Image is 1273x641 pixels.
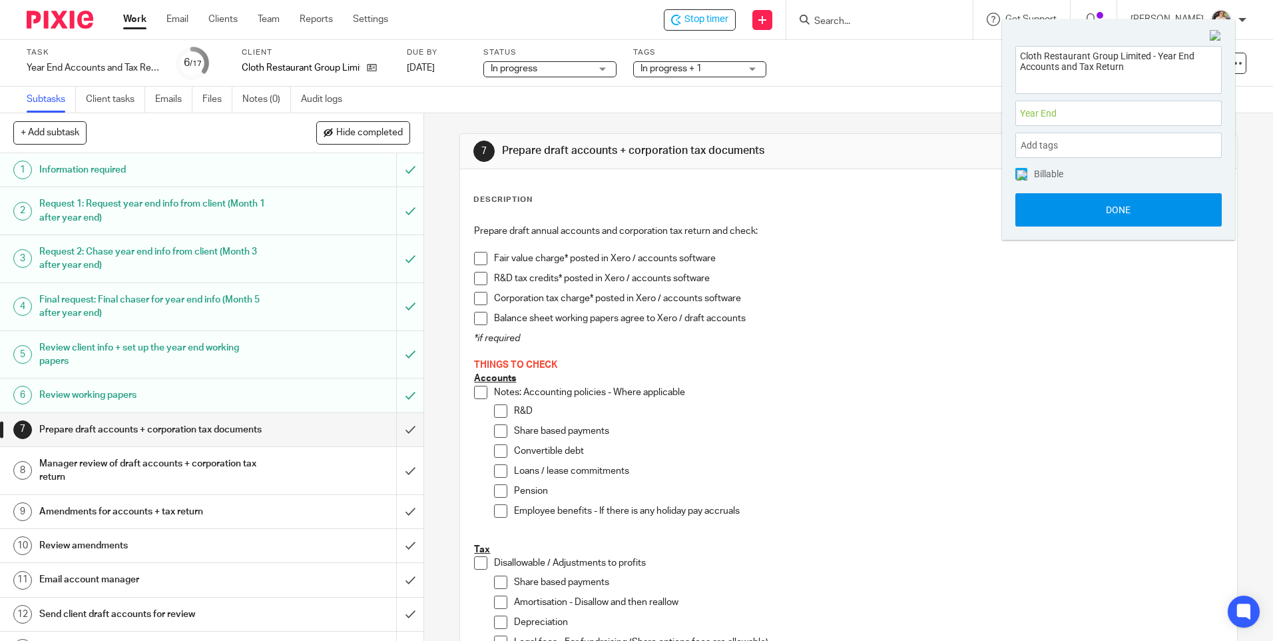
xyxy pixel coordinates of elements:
[184,55,202,71] div: 6
[474,374,516,383] u: Accounts
[39,454,268,488] h1: Manager review of draft accounts + corporation tax return
[1210,30,1222,42] img: Close
[300,13,333,26] a: Reports
[258,13,280,26] a: Team
[39,385,268,405] h1: Review working papers
[39,420,268,440] h1: Prepare draft accounts + corporation tax documents
[514,444,1222,458] p: Convertible debt
[407,47,467,58] label: Due by
[494,292,1222,305] p: Corporation tax charge* posted in Xero / accounts software
[27,87,76,113] a: Subtasks
[13,249,32,268] div: 3
[242,87,291,113] a: Notes (0)
[13,297,32,316] div: 4
[494,386,1222,399] p: Notes: Accounting policies - Where applicable
[1005,15,1057,24] span: Get Support
[39,570,268,590] h1: Email account manager
[208,13,238,26] a: Clients
[640,64,702,73] span: In progress + 1
[514,596,1222,609] p: Amortisation - Disallow and then reallow
[494,272,1222,285] p: R&D tax credits* posted in Xero / accounts software
[13,202,32,221] div: 2
[1034,169,1063,179] span: Billable
[474,225,1222,238] p: Prepare draft annual accounts and corporation tax return and check:
[166,13,188,26] a: Email
[13,420,32,439] div: 7
[86,87,145,113] a: Client tasks
[491,64,537,73] span: In progress
[1131,13,1204,26] p: [PERSON_NAME]
[664,9,736,31] div: Cloth Restaurant Group Limited - Year End Accounts and Tax Return
[316,121,410,144] button: Hide completed
[514,504,1222,518] p: Employee benefits - If there is any holiday pay accruals
[514,484,1222,498] p: Pension
[39,536,268,556] h1: Review amendments
[514,616,1222,629] p: Depreciation
[13,161,32,179] div: 1
[13,502,32,521] div: 9
[27,47,160,58] label: Task
[1020,107,1188,121] span: Year End
[336,128,403,139] span: Hide completed
[301,87,352,113] a: Audit logs
[494,252,1222,265] p: Fair value charge* posted in Xero / accounts software
[1017,170,1027,181] img: checked.png
[242,61,360,75] p: Cloth Restaurant Group Limited
[13,571,32,590] div: 11
[514,404,1222,418] p: R&D
[39,604,268,624] h1: Send client draft accounts for review
[474,334,520,343] em: *if required
[39,290,268,324] h1: Final request: Final chaser for year end info (Month 5 after year end)
[502,144,877,158] h1: Prepare draft accounts + corporation tax documents
[1021,135,1065,156] span: Add tags
[494,556,1222,570] p: Disallowable / Adjustments to profits
[514,464,1222,478] p: Loans / lease commitments
[13,121,87,144] button: + Add subtask
[1016,47,1221,90] textarea: Cloth Restaurant Group Limited - Year End Accounts and Tax Return
[1210,9,1232,31] img: Kayleigh%20Henson.jpeg
[13,386,32,404] div: 6
[353,13,388,26] a: Settings
[483,47,617,58] label: Status
[39,502,268,522] h1: Amendments for accounts + tax return
[813,16,933,28] input: Search
[27,11,93,29] img: Pixie
[39,194,268,228] h1: Request 1: Request year end info from client (Month 1 after year end)
[13,536,32,555] div: 10
[190,60,202,67] small: /17
[633,47,766,58] label: Tags
[27,61,160,75] div: Year End Accounts and Tax Return
[39,242,268,276] h1: Request 2: Chase year end info from client (Month 3 after year end)
[473,195,533,205] p: Description
[155,87,192,113] a: Emails
[514,576,1222,589] p: Share based payments
[13,605,32,624] div: 12
[39,160,268,180] h1: Information required
[13,461,32,480] div: 8
[474,360,557,370] span: THINGS TO CHECK
[1015,193,1222,227] button: Done
[242,47,390,58] label: Client
[473,141,495,162] div: 7
[494,312,1222,325] p: Balance sheet working papers agree to Xero / draft accounts
[202,87,232,113] a: Files
[407,63,435,73] span: [DATE]
[514,424,1222,438] p: Share based payments
[684,13,728,27] span: Stop timer
[13,345,32,364] div: 5
[39,338,268,372] h1: Review client info + set up the year end working papers
[1015,101,1222,126] div: Project: Year End
[474,545,490,554] u: Tax
[123,13,146,26] a: Work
